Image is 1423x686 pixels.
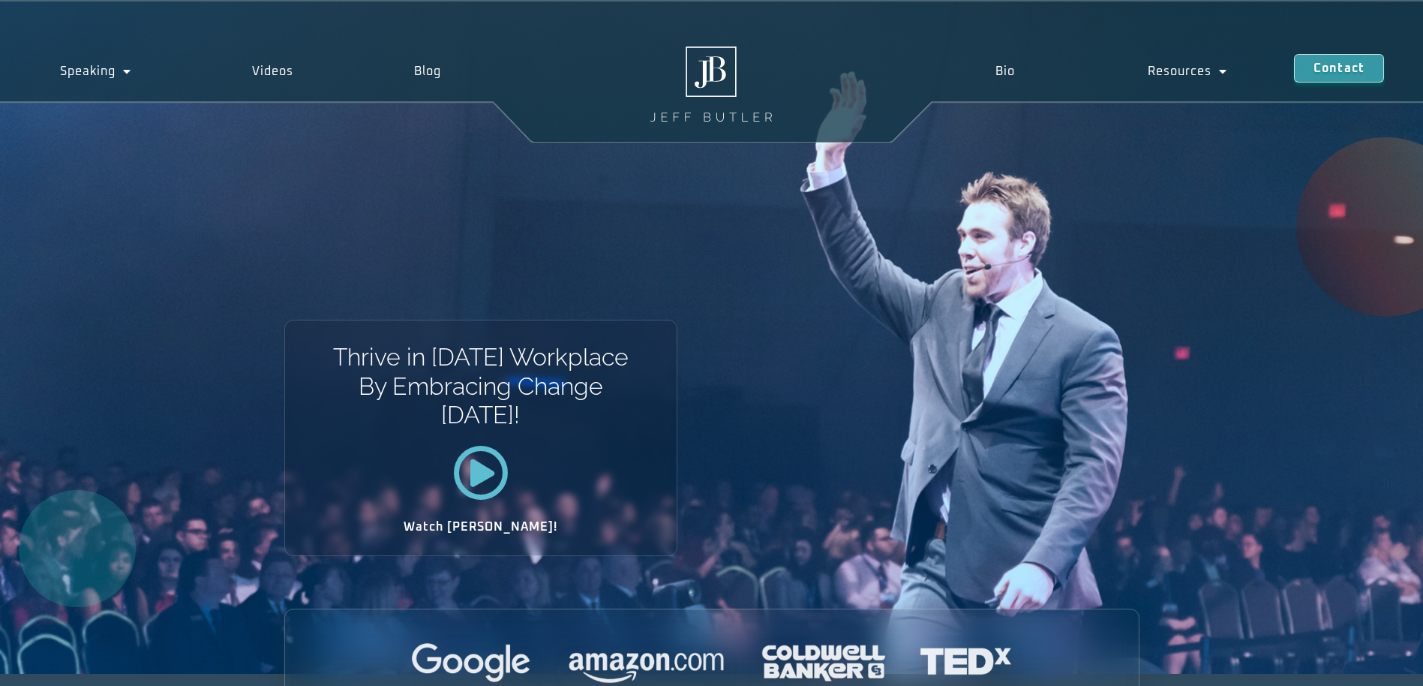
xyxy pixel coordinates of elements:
[1313,62,1364,74] span: Contact
[929,54,1294,89] nav: Menu
[338,521,624,533] h2: Watch [PERSON_NAME]!
[1294,54,1384,83] a: Contact
[354,54,502,89] a: Blog
[1082,54,1294,89] a: Resources
[332,343,629,429] h1: Thrive in [DATE] Workplace By Embracing Change [DATE]!
[192,54,354,89] a: Videos
[929,54,1081,89] a: Bio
